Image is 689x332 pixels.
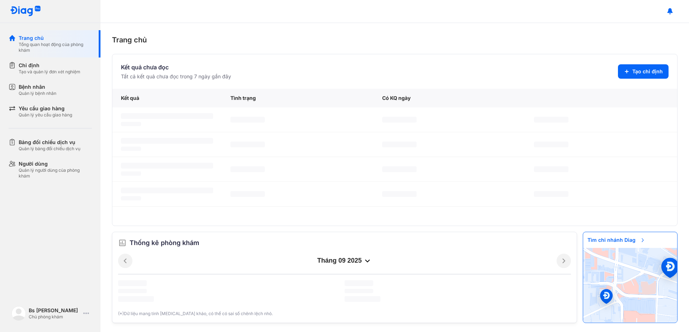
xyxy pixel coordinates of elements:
[374,89,525,107] div: Có KQ ngày
[121,196,141,200] span: ‌
[132,257,557,265] div: tháng 09 2025
[121,138,213,144] span: ‌
[19,42,92,53] div: Tổng quan hoạt động của phòng khám
[19,91,56,96] div: Quản lý bệnh nhân
[121,147,141,151] span: ‌
[121,171,141,176] span: ‌
[382,117,417,123] span: ‌
[534,117,568,123] span: ‌
[118,239,127,247] img: order.5a6da16c.svg
[121,73,231,80] div: Tất cả kết quả chưa đọc trong 7 ngày gần đây
[118,280,147,286] span: ‌
[121,122,141,126] span: ‌
[19,105,72,112] div: Yêu cầu giao hàng
[121,113,213,119] span: ‌
[19,112,72,118] div: Quản lý yêu cầu giao hàng
[130,238,199,248] span: Thống kê phòng khám
[230,117,265,123] span: ‌
[19,34,92,42] div: Trang chủ
[29,314,80,320] div: Chủ phòng khám
[618,64,669,79] button: Tạo chỉ định
[112,34,678,45] div: Trang chủ
[19,139,80,146] div: Bảng đối chiếu dịch vụ
[10,6,41,17] img: logo
[534,166,568,172] span: ‌
[344,289,373,293] span: ‌
[382,191,417,197] span: ‌
[583,232,650,248] span: Tìm chi nhánh Diag
[121,63,231,72] div: Kết quả chưa đọc
[222,89,374,107] div: Tình trạng
[230,191,265,197] span: ‌
[11,306,26,321] img: logo
[121,188,213,193] span: ‌
[534,191,568,197] span: ‌
[230,166,265,172] span: ‌
[382,166,417,172] span: ‌
[632,68,663,75] span: Tạo chỉ định
[344,296,380,302] span: ‌
[19,167,92,179] div: Quản lý người dùng của phòng khám
[19,146,80,152] div: Quản lý bảng đối chiếu dịch vụ
[112,89,222,107] div: Kết quả
[534,142,568,147] span: ‌
[19,62,80,69] div: Chỉ định
[121,163,213,169] span: ‌
[118,310,571,317] div: (*)Dữ liệu mang tính [MEDICAL_DATA] khảo, có thể có sai số chênh lệch nhỏ.
[19,83,56,91] div: Bệnh nhân
[344,280,373,286] span: ‌
[230,142,265,147] span: ‌
[118,289,147,293] span: ‌
[29,307,80,314] div: Bs [PERSON_NAME]
[382,142,417,147] span: ‌
[118,296,154,302] span: ‌
[19,69,80,75] div: Tạo và quản lý đơn xét nghiệm
[19,160,92,167] div: Người dùng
